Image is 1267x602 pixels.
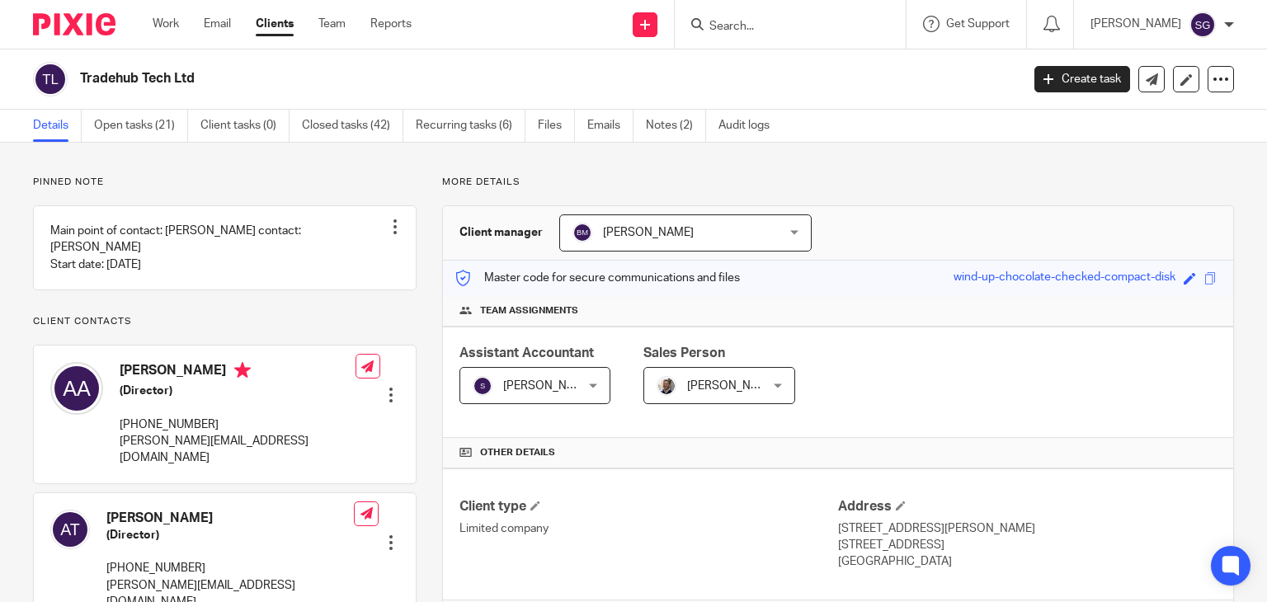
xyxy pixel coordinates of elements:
span: [PERSON_NAME] [687,380,778,392]
div: wind-up-chocolate-checked-compact-disk [954,269,1175,288]
a: Open tasks (21) [94,110,188,142]
h4: [PERSON_NAME] [106,510,354,527]
span: Team assignments [480,304,578,317]
a: Recurring tasks (6) [416,110,525,142]
p: [STREET_ADDRESS] [838,537,1217,553]
span: Get Support [946,18,1010,30]
h2: Tradehub Tech Ltd [80,70,824,87]
p: Pinned note [33,176,417,189]
a: Create task [1034,66,1130,92]
h3: Client manager [459,224,543,241]
h4: [PERSON_NAME] [120,362,356,383]
img: Matt%20Circle.png [657,376,676,396]
p: [PHONE_NUMBER] [120,416,356,433]
p: Client contacts [33,315,417,328]
h4: Client type [459,498,838,515]
img: svg%3E [50,362,103,415]
h4: Address [838,498,1217,515]
p: [PERSON_NAME][EMAIL_ADDRESS][DOMAIN_NAME] [120,433,356,467]
a: Reports [370,16,412,32]
img: svg%3E [1189,12,1216,38]
span: Assistant Accountant [459,346,594,360]
i: Primary [234,362,251,379]
p: Limited company [459,520,838,537]
span: Sales Person [643,346,725,360]
a: Clients [256,16,294,32]
a: Team [318,16,346,32]
a: Audit logs [718,110,782,142]
p: Master code for secure communications and files [455,270,740,286]
p: More details [442,176,1234,189]
img: svg%3E [572,223,592,242]
p: [GEOGRAPHIC_DATA] [838,553,1217,570]
img: svg%3E [33,62,68,96]
img: Pixie [33,13,115,35]
img: svg%3E [50,510,90,549]
a: Notes (2) [646,110,706,142]
p: [STREET_ADDRESS][PERSON_NAME] [838,520,1217,537]
img: svg%3E [473,376,492,396]
span: [PERSON_NAME] [603,227,694,238]
a: Closed tasks (42) [302,110,403,142]
input: Search [708,20,856,35]
p: [PERSON_NAME] [1090,16,1181,32]
a: Work [153,16,179,32]
h5: (Director) [106,527,354,543]
a: Files [538,110,575,142]
a: Details [33,110,82,142]
h5: (Director) [120,383,356,399]
a: Client tasks (0) [200,110,290,142]
a: Email [204,16,231,32]
span: Other details [480,446,555,459]
a: Emails [587,110,633,142]
span: [PERSON_NAME] B [503,380,604,392]
p: [PHONE_NUMBER] [106,560,354,576]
